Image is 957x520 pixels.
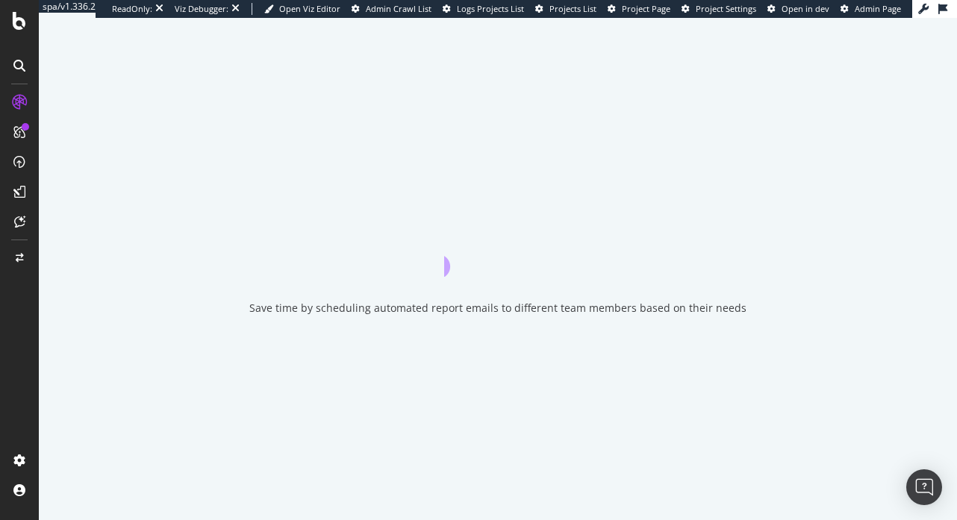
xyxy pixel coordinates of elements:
[608,3,670,15] a: Project Page
[112,3,152,15] div: ReadOnly:
[535,3,596,15] a: Projects List
[175,3,228,15] div: Viz Debugger:
[549,3,596,14] span: Projects List
[782,3,829,14] span: Open in dev
[457,3,524,14] span: Logs Projects List
[682,3,756,15] a: Project Settings
[696,3,756,14] span: Project Settings
[855,3,901,14] span: Admin Page
[444,223,552,277] div: animation
[767,3,829,15] a: Open in dev
[264,3,340,15] a: Open Viz Editor
[906,469,942,505] div: Open Intercom Messenger
[366,3,431,14] span: Admin Crawl List
[443,3,524,15] a: Logs Projects List
[622,3,670,14] span: Project Page
[841,3,901,15] a: Admin Page
[279,3,340,14] span: Open Viz Editor
[352,3,431,15] a: Admin Crawl List
[249,301,746,316] div: Save time by scheduling automated report emails to different team members based on their needs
